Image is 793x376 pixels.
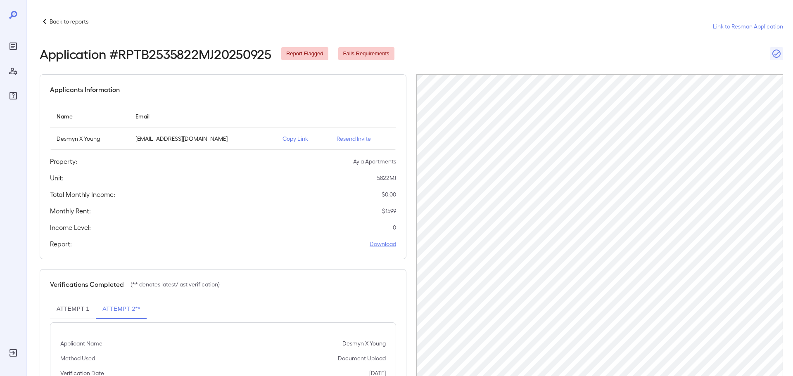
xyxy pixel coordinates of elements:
[50,189,115,199] h5: Total Monthly Income:
[129,104,276,128] th: Email
[50,239,72,249] h5: Report:
[50,17,88,26] p: Back to reports
[50,279,124,289] h5: Verifications Completed
[50,173,64,183] h5: Unit:
[283,135,323,143] p: Copy Link
[393,223,396,232] p: 0
[337,135,389,143] p: Resend Invite
[50,104,396,150] table: simple table
[770,47,783,60] button: Close Report
[50,104,129,128] th: Name
[7,40,20,53] div: Reports
[370,240,396,248] a: Download
[131,280,220,289] p: (** denotes latest/last verification)
[382,207,396,215] p: $ 1599
[50,299,96,319] button: Attempt 1
[50,85,120,95] h5: Applicants Information
[50,156,77,166] h5: Property:
[382,190,396,199] p: $ 0.00
[135,135,269,143] p: [EMAIL_ADDRESS][DOMAIN_NAME]
[60,339,102,348] p: Applicant Name
[50,206,91,216] h5: Monthly Rent:
[281,50,328,58] span: Report Flagged
[50,222,91,232] h5: Income Level:
[713,22,783,31] a: Link to Resman Application
[40,46,271,61] h2: Application # RPTB2535822MJ20250925
[7,64,20,78] div: Manage Users
[377,174,396,182] p: 5822MJ
[338,354,386,362] p: Document Upload
[353,157,396,166] p: Ayla Apartments
[60,354,95,362] p: Method Used
[96,299,147,319] button: Attempt 2**
[7,346,20,359] div: Log Out
[57,135,122,143] p: Desmyn X Young
[7,89,20,102] div: FAQ
[338,50,394,58] span: Fails Requirements
[342,339,386,348] p: Desmyn X Young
